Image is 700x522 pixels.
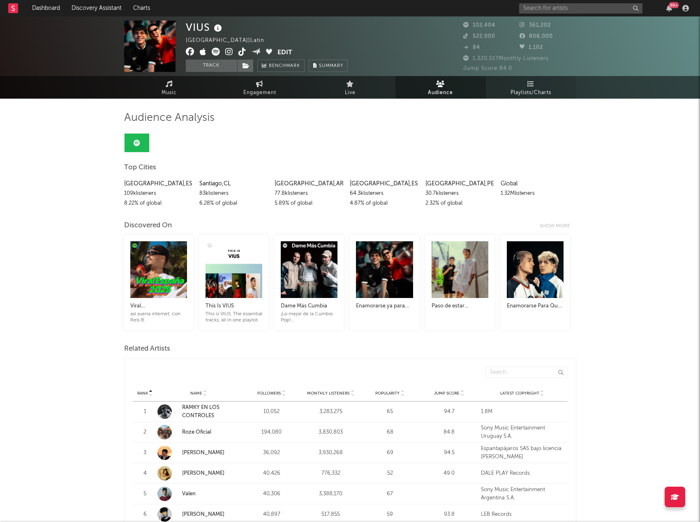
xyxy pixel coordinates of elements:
[520,23,551,28] span: 361,202
[422,510,477,519] div: 93.8
[130,301,187,311] div: Viral [GEOGRAPHIC_DATA] 2025
[350,189,419,199] div: 64.3k listeners
[275,199,344,208] div: 5.89 % of global
[425,189,494,199] div: 30.7k listeners
[157,404,240,420] a: RAMKY EN LOS CONTROLES
[425,179,494,189] div: [GEOGRAPHIC_DATA] , PE
[481,469,564,478] div: DALE PLAY Records
[507,301,564,311] div: Enamorarse Para Que - VIUS
[182,405,219,418] a: RAMKY EN LOS CONTROLES
[422,449,477,457] div: 94.5
[157,466,240,480] a: [PERSON_NAME]
[269,61,300,71] span: Benchmark
[356,301,413,311] div: Enamorarse ya para que
[463,23,495,28] span: 102,404
[463,66,512,71] span: Jump Score: 84.0
[511,88,551,98] span: Playlists/Charts
[137,510,153,519] div: 6
[434,391,460,396] span: Jump Score
[481,424,564,440] div: Sony Music Entertainment Uruguay S.A.
[481,486,564,502] div: Sony Music Entertainment Argentina S.A.
[137,449,153,457] div: 3
[463,56,549,61] span: 1,320,517 Monthly Listeners
[356,293,413,317] a: Enamorarse ya para que
[137,469,153,478] div: 4
[244,490,299,498] div: 40,306
[182,450,224,455] a: [PERSON_NAME]
[244,449,299,457] div: 36,092
[157,487,240,501] a: Valen
[303,408,358,416] div: 3,283,275
[463,34,495,39] span: 522,000
[124,113,215,123] span: Audience Analysis
[425,199,494,208] div: 2.32 % of global
[199,179,268,189] div: Santiago , CL
[520,45,543,50] span: 1,102
[206,311,262,323] div: This is VIUS. The essential tracks, all in one playlist.
[137,408,153,416] div: 1
[303,490,358,498] div: 3,388,170
[540,221,576,231] div: Show more
[375,391,400,396] span: Popularity
[481,445,564,461] div: Espantapájaros SAS bajo licencia [PERSON_NAME]
[206,301,262,311] div: This Is VIUS
[501,189,570,199] div: 1.32M listeners
[432,301,488,311] div: Paso de estar deprimida a estar de perreo
[186,60,237,72] button: Track
[422,469,477,478] div: 49.0
[275,179,344,189] div: [GEOGRAPHIC_DATA] , AR
[350,179,419,189] div: [GEOGRAPHIC_DATA] , ES
[190,391,202,396] span: Name
[432,293,488,317] a: Paso de estar deprimida a estar de perreo
[422,408,477,416] div: 94.7
[363,469,418,478] div: 52
[182,471,224,476] a: [PERSON_NAME]
[519,3,642,14] input: Search for artists
[669,2,679,8] div: 99 +
[199,189,268,199] div: 83k listeners
[309,60,348,72] button: Summary
[303,469,358,478] div: 776,332
[124,189,193,199] div: 109k listeners
[481,510,564,519] div: LEB Records
[277,48,292,58] button: Edit
[303,510,358,519] div: 517,855
[363,408,418,416] div: 65
[186,36,274,46] div: [GEOGRAPHIC_DATA] | Latin
[244,428,299,437] div: 194,080
[124,179,193,189] div: [GEOGRAPHIC_DATA] , ES
[124,221,172,231] div: Discovered On
[199,199,268,208] div: 6.28 % of global
[281,311,337,323] div: ¡Lo mejor de la Cumbia Pop! Foto: [PERSON_NAME] & Amigo de Artistas.
[157,425,240,439] a: Roze Oficial
[303,428,358,437] div: 3,830,803
[186,21,224,34] div: VIUS
[481,408,564,416] div: 1.8M
[363,428,418,437] div: 68
[666,5,672,12] button: 99+
[281,301,337,311] div: Dame Más Cumbia
[500,391,539,396] span: Latest Copyright
[137,428,153,437] div: 2
[130,293,187,323] a: Viral [GEOGRAPHIC_DATA] 2025así suena internet, con Rels B.
[244,510,299,519] div: 40,897
[363,449,418,457] div: 69
[520,34,553,39] span: 808,000
[215,76,305,99] a: Engagement
[307,391,349,396] span: Monthly Listeners
[275,189,344,199] div: 77.8k listeners
[182,491,196,497] a: Valen
[428,88,453,98] span: Audience
[350,199,419,208] div: 4.87 % of global
[507,293,564,317] a: Enamorarse Para Que - VIUS
[124,344,170,354] span: Related Artists
[124,163,156,173] span: Top Cities
[182,512,224,517] a: [PERSON_NAME]
[244,408,299,416] div: 10,052
[395,76,486,99] a: Audience
[137,490,153,498] div: 5
[182,430,211,435] a: Roze Oficial
[206,293,262,323] a: This Is VIUSThis is VIUS. The essential tracks, all in one playlist.
[319,64,343,68] span: Summary
[162,88,177,98] span: Music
